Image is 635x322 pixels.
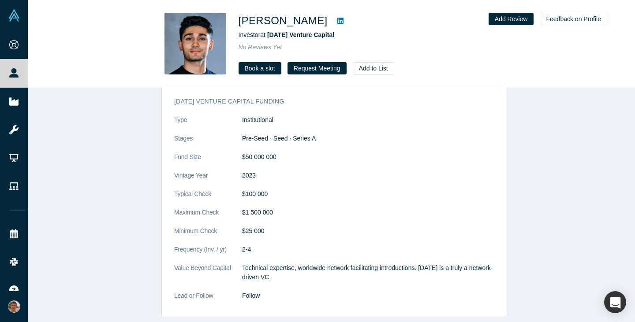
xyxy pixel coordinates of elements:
a: [DATE] Venture Capital [267,31,334,38]
dd: Follow [242,291,495,300]
dd: 2023 [242,171,495,180]
dd: $1 500 000 [242,208,495,217]
dd: $100 000 [242,189,495,199]
dt: Maximum Check [174,208,242,226]
img: Mehron Sharq's Profile Image [164,13,226,74]
dd: Institutional [242,115,495,125]
dt: Frequency (Inv. / yr) [174,245,242,263]
dt: Type [174,115,242,134]
dt: Stages [174,134,242,152]
dt: Value Beyond Capital [174,263,242,291]
dd: 2-4 [242,245,495,254]
button: Request Meeting [288,62,347,74]
h3: [DATE] Venture Capital funding [174,97,483,106]
dd: $50 000 000 [242,152,495,162]
dd: $25 000 [242,226,495,236]
dt: Minimum Check [174,226,242,245]
img: Mikhail Baklanov's Account [8,300,20,313]
dt: Lead or Follow [174,291,242,310]
p: Technical expertise, worldwide network facilitating introductions. [DATE] is a truly a network-dr... [242,263,495,282]
button: Add Review [489,13,534,25]
dt: Typical Check [174,189,242,208]
img: Alchemist Vault Logo [8,9,20,22]
dd: Pre-Seed · Seed · Series A [242,134,495,143]
span: No Reviews Yet [239,44,282,51]
h1: [PERSON_NAME] [239,13,328,29]
dt: Vintage Year [174,171,242,189]
button: Feedback on Profile [540,13,607,25]
a: Book a slot [239,62,281,74]
dt: Fund Size [174,152,242,171]
button: Add to List [353,62,394,74]
span: Investor at [239,31,335,38]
